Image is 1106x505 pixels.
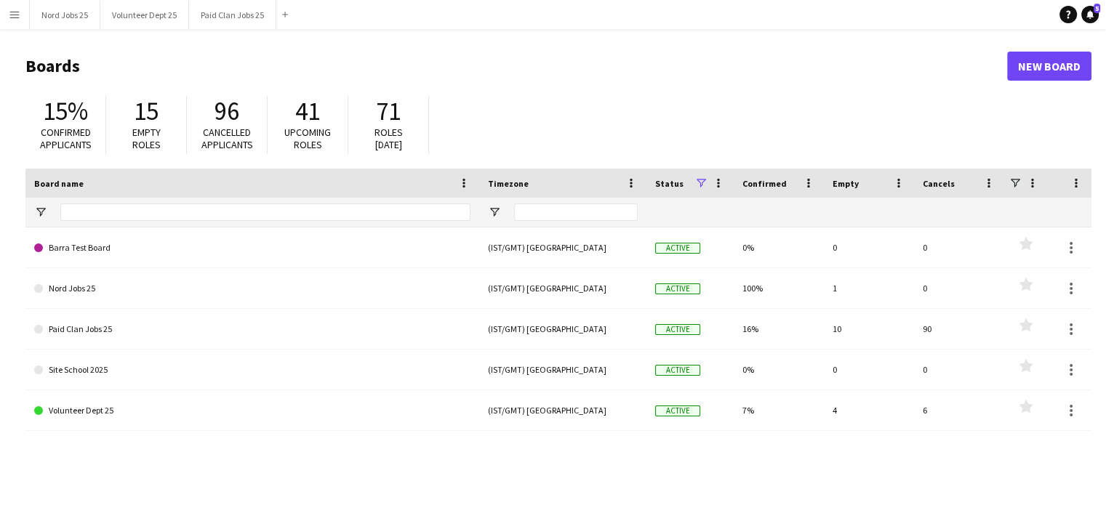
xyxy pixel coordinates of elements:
span: Cancels [923,178,955,189]
span: Upcoming roles [284,126,331,151]
button: Nord Jobs 25 [30,1,100,29]
input: Timezone Filter Input [514,203,638,221]
div: (IST/GMT) [GEOGRAPHIC_DATA] [479,268,646,308]
div: (IST/GMT) [GEOGRAPHIC_DATA] [479,309,646,349]
div: 10 [824,309,914,349]
div: 7% [734,390,824,430]
span: 96 [215,95,239,127]
span: Active [655,405,700,416]
span: 41 [295,95,320,127]
a: New Board [1007,52,1091,81]
span: Active [655,365,700,376]
div: 90 [914,309,1004,349]
div: 0% [734,227,824,267]
span: Empty roles [132,126,161,151]
input: Board name Filter Input [60,203,470,221]
span: Confirmed [742,178,787,189]
span: Active [655,283,700,294]
button: Paid Clan Jobs 25 [189,1,276,29]
a: Barra Test Board [34,227,470,268]
span: Empty [833,178,859,189]
span: Board name [34,178,84,189]
span: Status [655,178,684,189]
div: (IST/GMT) [GEOGRAPHIC_DATA] [479,390,646,430]
span: Roles [DATE] [374,126,403,151]
a: Volunteer Dept 25 [34,390,470,431]
div: 4 [824,390,914,430]
span: Cancelled applicants [201,126,253,151]
span: 5 [1094,4,1100,13]
span: Active [655,243,700,254]
span: Active [655,324,700,335]
div: 0 [824,350,914,389]
div: 100% [734,268,824,308]
span: Timezone [488,178,529,189]
div: 6 [914,390,1004,430]
div: 1 [824,268,914,308]
a: Paid Clan Jobs 25 [34,309,470,350]
span: 15 [134,95,159,127]
div: (IST/GMT) [GEOGRAPHIC_DATA] [479,227,646,267]
button: Open Filter Menu [488,206,501,219]
div: 0 [914,350,1004,389]
span: 71 [376,95,401,127]
div: 0% [734,350,824,389]
span: Confirmed applicants [40,126,92,151]
a: Nord Jobs 25 [34,268,470,309]
h1: Boards [25,55,1007,77]
span: 15% [43,95,88,127]
div: 0 [824,227,914,267]
div: (IST/GMT) [GEOGRAPHIC_DATA] [479,350,646,389]
a: Site School 2025 [34,350,470,390]
button: Volunteer Dept 25 [100,1,189,29]
div: 0 [914,227,1004,267]
div: 16% [734,309,824,349]
a: 5 [1081,6,1099,23]
div: 0 [914,268,1004,308]
button: Open Filter Menu [34,206,47,219]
